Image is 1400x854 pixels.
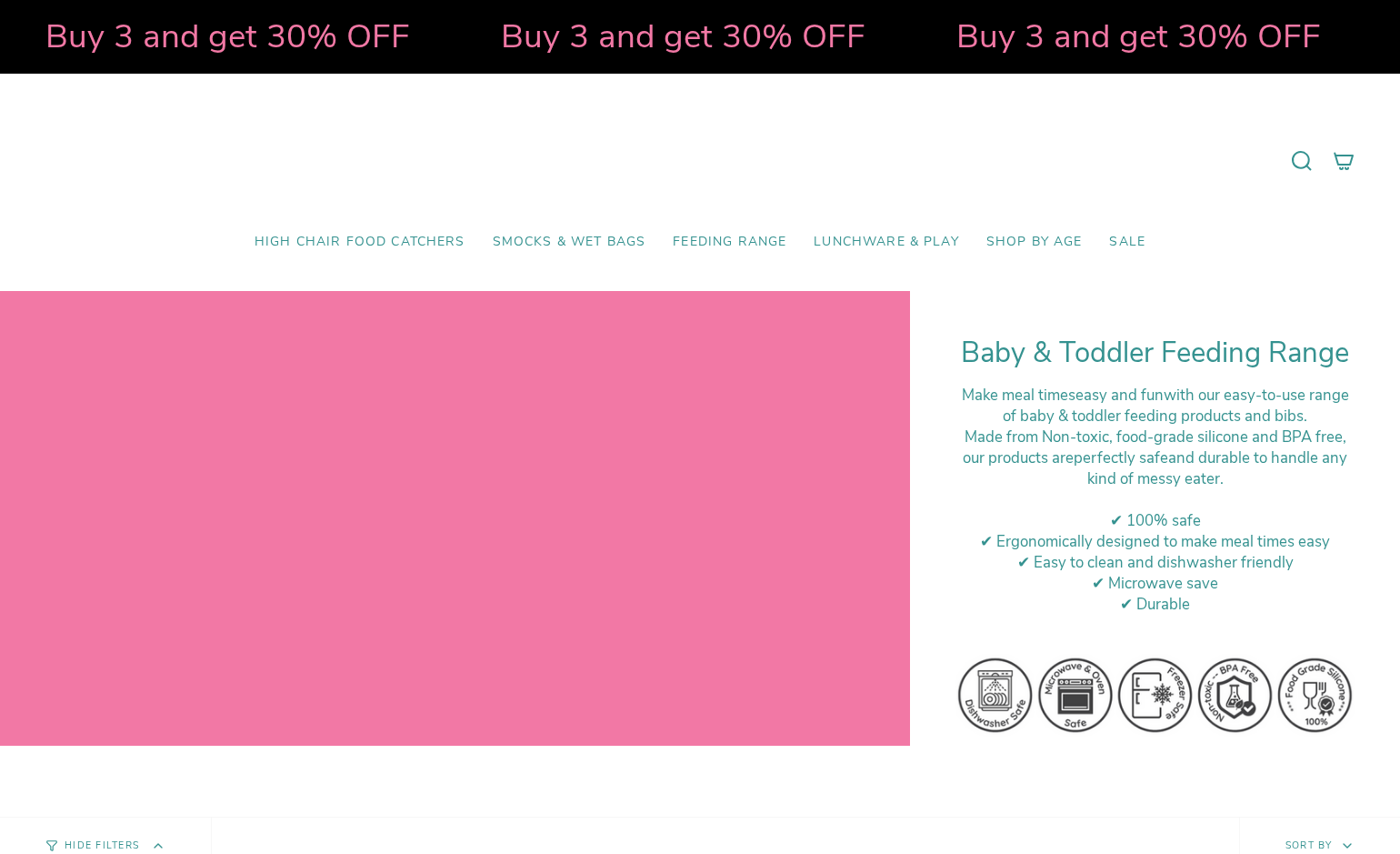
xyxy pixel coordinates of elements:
[1109,235,1145,250] span: SALE
[955,337,1355,370] h1: Baby & Toddler Feeding Range
[659,221,800,264] a: Feeding Range
[955,385,1355,427] div: Make meal times with our easy-to-use range of baby & toddler feeding products and bibs.
[1285,839,1333,852] span: Sort by
[493,235,646,250] span: Smocks & Wet Bags
[800,221,972,264] a: Lunchware & Play
[955,14,1319,59] strong: Buy 3 and get 30% OFF
[955,427,1355,489] div: M
[963,427,1347,489] span: ade from Non-toxic, food-grade silicone and BPA free, our products are and durable to handle any ...
[544,101,857,221] a: Mumma’s Little Helpers
[479,221,660,264] a: Smocks & Wet Bags
[986,235,1083,250] span: Shop by Age
[955,552,1355,573] div: ✔ Easy to clean and dishwasher friendly
[1095,221,1159,264] a: SALE
[499,14,864,59] strong: Buy 3 and get 30% OFF
[955,531,1355,552] div: ✔ Ergonomically designed to make meal times easy
[255,235,465,250] span: High Chair Food Catchers
[814,235,958,250] span: Lunchware & Play
[955,594,1355,615] div: ✔ Durable
[44,14,408,59] strong: Buy 3 and get 30% OFF
[973,221,1096,264] a: Shop by Age
[673,235,786,250] span: Feeding Range
[1074,447,1168,468] strong: perfectly safe
[1092,573,1218,594] span: ✔ Microwave save
[241,221,479,264] a: High Chair Food Catchers
[955,510,1355,531] div: ✔ 100% safe
[65,841,139,851] span: Hide Filters
[1075,385,1164,406] strong: easy and fun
